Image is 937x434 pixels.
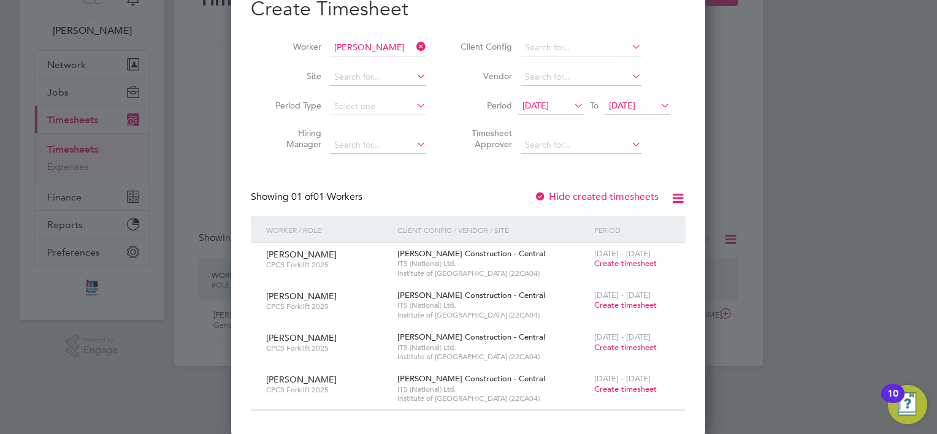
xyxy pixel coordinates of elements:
[266,302,388,311] span: CPCS Forklift 2025
[609,100,635,111] span: [DATE]
[266,128,321,150] label: Hiring Manager
[586,97,602,113] span: To
[457,100,512,111] label: Period
[888,385,927,424] button: Open Resource Center, 10 new notifications
[397,300,588,310] span: ITS (National) Ltd.
[594,258,657,268] span: Create timesheet
[266,385,388,395] span: CPCS Forklift 2025
[522,100,549,111] span: [DATE]
[457,128,512,150] label: Timesheet Approver
[397,343,588,352] span: ITS (National) Ltd.
[397,352,588,362] span: Institute of [GEOGRAPHIC_DATA] (22CA04)
[887,394,898,409] div: 10
[591,216,673,244] div: Period
[266,260,388,270] span: CPCS Forklift 2025
[594,248,651,259] span: [DATE] - [DATE]
[397,248,545,259] span: [PERSON_NAME] Construction - Central
[594,384,657,394] span: Create timesheet
[397,259,588,268] span: ITS (National) Ltd.
[394,216,591,244] div: Client Config / Vendor / Site
[251,191,365,204] div: Showing
[457,70,512,82] label: Vendor
[291,191,362,203] span: 01 Workers
[330,39,426,56] input: Search for...
[397,268,588,278] span: Institute of [GEOGRAPHIC_DATA] (22CA04)
[291,191,313,203] span: 01 of
[594,332,651,342] span: [DATE] - [DATE]
[397,384,588,394] span: ITS (National) Ltd.
[397,332,545,342] span: [PERSON_NAME] Construction - Central
[266,374,337,385] span: [PERSON_NAME]
[594,290,651,300] span: [DATE] - [DATE]
[330,137,426,154] input: Search for...
[521,137,641,154] input: Search for...
[397,373,545,384] span: [PERSON_NAME] Construction - Central
[397,394,588,403] span: Institute of [GEOGRAPHIC_DATA] (22CA04)
[534,191,659,203] label: Hide created timesheets
[397,290,545,300] span: [PERSON_NAME] Construction - Central
[521,39,641,56] input: Search for...
[266,249,337,260] span: [PERSON_NAME]
[594,373,651,384] span: [DATE] - [DATE]
[330,69,426,86] input: Search for...
[266,332,337,343] span: [PERSON_NAME]
[266,70,321,82] label: Site
[594,342,657,352] span: Create timesheet
[266,100,321,111] label: Period Type
[521,69,641,86] input: Search for...
[263,216,394,244] div: Worker / Role
[397,310,588,320] span: Institute of [GEOGRAPHIC_DATA] (22CA04)
[266,343,388,353] span: CPCS Forklift 2025
[457,41,512,52] label: Client Config
[330,98,426,115] input: Select one
[594,300,657,310] span: Create timesheet
[266,291,337,302] span: [PERSON_NAME]
[266,41,321,52] label: Worker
